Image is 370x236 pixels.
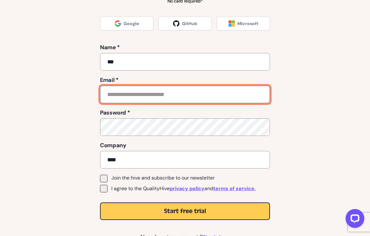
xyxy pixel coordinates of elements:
[341,206,367,233] iframe: LiveChat chat widget
[124,20,139,27] span: Google
[158,17,212,30] a: GitHub
[217,17,270,30] a: Microsoft
[111,175,215,181] span: Join the hive and subscribe to our newsletter
[100,17,153,30] a: Google
[100,202,270,220] button: Start free trial
[100,43,270,52] label: Name *
[237,20,258,27] span: Microsoft
[111,185,256,192] span: I agree to the QualityHive and
[100,108,270,117] label: Password *
[164,207,206,216] span: Start free trial
[213,185,256,192] a: terms of service.
[182,20,197,27] span: GitHub
[100,141,270,150] label: Company
[100,76,270,84] label: Email *
[170,185,204,192] a: privacy policy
